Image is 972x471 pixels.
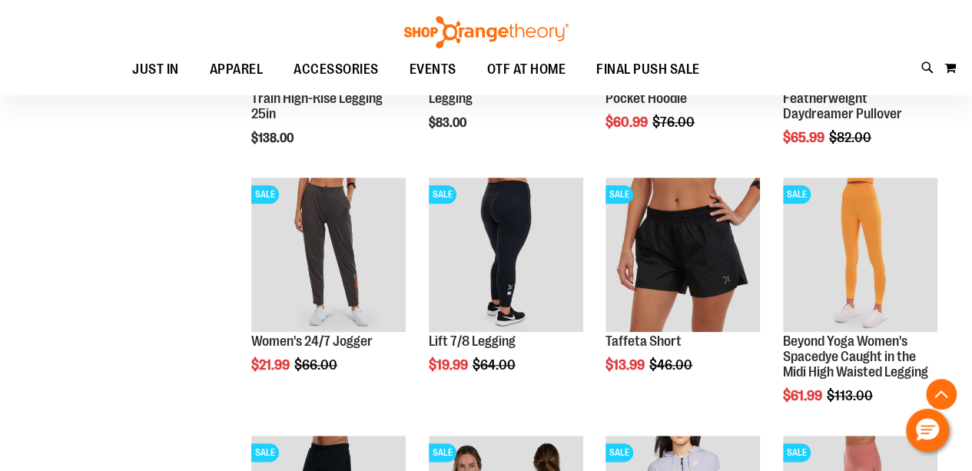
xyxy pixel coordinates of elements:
[251,76,400,122] a: lululemon [PERSON_NAME] Train High-Rise Legging 25in
[783,177,937,332] img: Product image for Beyond Yoga Womens Spacedye Caught in the Midi High Waisted Legging
[906,409,949,452] button: Hello, have a question? Let’s chat.
[117,52,194,88] a: JUST IN
[783,130,827,145] span: $65.99
[605,114,650,130] span: $60.99
[251,185,279,204] span: SALE
[210,52,264,87] span: APPAREL
[294,52,379,87] span: ACCESSORIES
[783,443,811,462] span: SALE
[581,52,715,88] a: FINAL PUSH SALE
[605,177,760,332] img: Main Image of Taffeta Short
[194,52,279,87] a: APPAREL
[598,170,768,412] div: product
[605,443,633,462] span: SALE
[294,357,340,373] span: $66.00
[251,131,296,145] span: $138.00
[429,177,583,332] img: 2024 October Lift 7/8 Legging
[251,177,406,334] a: Product image for 24/7 JoggerSALE
[429,185,456,204] span: SALE
[473,357,518,373] span: $64.00
[829,130,874,145] span: $82.00
[472,52,582,88] a: OTF AT HOME
[429,357,470,373] span: $19.99
[244,170,413,412] div: product
[278,52,394,88] a: ACCESSORIES
[251,443,279,462] span: SALE
[775,170,945,443] div: product
[926,379,957,410] button: Back To Top
[487,52,566,87] span: OTF AT HOME
[421,170,591,412] div: product
[251,177,406,332] img: Product image for 24/7 Jogger
[827,388,875,403] span: $113.00
[596,52,700,87] span: FINAL PUSH SALE
[251,357,292,373] span: $21.99
[605,177,760,334] a: Main Image of Taffeta ShortSALE
[429,116,469,130] span: $83.00
[783,333,928,380] a: Beyond Yoga Women's Spacedye Caught in the Midi High Waisted Legging
[402,16,571,48] img: Shop Orangetheory
[132,52,179,87] span: JUST IN
[605,185,633,204] span: SALE
[429,333,516,349] a: Lift 7/8 Legging
[251,333,373,349] a: Women's 24/7 Jogger
[394,52,472,88] a: EVENTS
[410,52,456,87] span: EVENTS
[783,177,937,334] a: Product image for Beyond Yoga Womens Spacedye Caught in the Midi High Waisted LeggingSALE
[429,177,583,334] a: 2024 October Lift 7/8 LeggingSALE
[605,357,647,373] span: $13.99
[783,76,902,122] a: Beyond Yoga Featherweight Daydreamer Pullover
[605,333,682,349] a: Taffeta Short
[429,443,456,462] span: SALE
[783,185,811,204] span: SALE
[652,114,697,130] span: $76.00
[649,357,695,373] span: $46.00
[783,388,824,403] span: $61.99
